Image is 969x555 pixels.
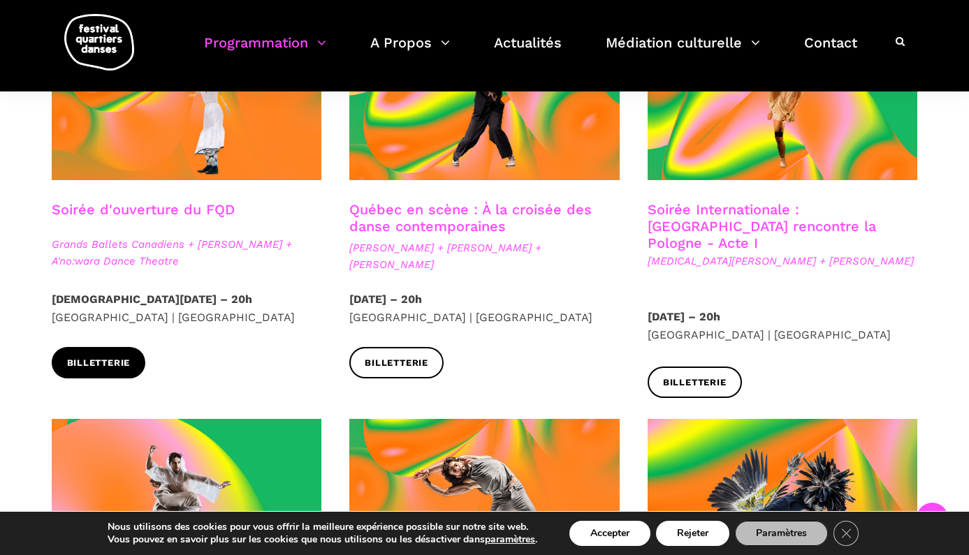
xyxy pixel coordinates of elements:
[64,14,134,71] img: logo-fqd-med
[349,290,620,326] p: [GEOGRAPHIC_DATA] | [GEOGRAPHIC_DATA]
[648,201,876,251] a: Soirée Internationale : [GEOGRAPHIC_DATA] rencontre la Pologne - Acte I
[569,521,650,546] button: Accepter
[656,521,729,546] button: Rejeter
[349,201,592,235] a: Québec en scène : À la croisée des danse contemporaines
[370,31,450,72] a: A Propos
[52,236,322,269] span: Grands Ballets Canadiens + [PERSON_NAME] + A'no:wara Dance Theatre
[648,310,720,323] strong: [DATE] – 20h
[735,521,828,546] button: Paramètres
[349,293,422,306] strong: [DATE] – 20h
[52,347,146,378] a: Billetterie
[52,290,322,326] p: [GEOGRAPHIC_DATA] | [GEOGRAPHIC_DATA]
[648,253,918,269] span: [MEDICAL_DATA][PERSON_NAME] + [PERSON_NAME]
[804,31,857,72] a: Contact
[833,521,859,546] button: Close GDPR Cookie Banner
[485,533,535,546] button: paramètres
[52,293,252,306] strong: [DEMOGRAPHIC_DATA][DATE] – 20h
[648,367,742,398] a: Billetterie
[663,376,727,390] span: Billetterie
[108,521,537,533] p: Nous utilisons des cookies pour vous offrir la meilleure expérience possible sur notre site web.
[648,308,918,343] p: [GEOGRAPHIC_DATA] | [GEOGRAPHIC_DATA]
[606,31,760,72] a: Médiation culturelle
[67,356,131,371] span: Billetterie
[52,201,235,218] a: Soirée d'ouverture du FQD
[204,31,326,72] a: Programmation
[494,31,562,72] a: Actualités
[108,533,537,546] p: Vous pouvez en savoir plus sur les cookies que nous utilisons ou les désactiver dans .
[365,356,428,371] span: Billetterie
[349,239,620,273] span: [PERSON_NAME] + [PERSON_NAME] + [PERSON_NAME]
[349,347,444,378] a: Billetterie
